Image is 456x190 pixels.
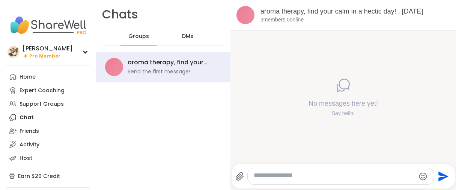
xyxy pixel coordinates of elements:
[8,46,20,58] img: fangman
[6,12,90,38] img: ShareWell Nav Logo
[434,168,451,185] button: Send
[6,151,90,165] a: Host
[6,84,90,97] a: Expert Coaching
[6,70,90,84] a: Home
[309,99,378,108] h4: No messages here yet!
[20,155,32,162] div: Host
[260,16,304,24] p: 3 members, 0 online
[309,109,378,117] div: Say hello!
[20,73,36,81] div: Home
[20,128,39,135] div: Friends
[6,124,90,138] a: Friends
[20,141,39,149] div: Activity
[260,8,423,15] a: aroma therapy, find your calm in a hectic day! , [DATE]
[20,87,65,94] div: Expert Coaching
[23,44,73,53] div: [PERSON_NAME]
[20,100,64,108] div: Support Groups
[6,169,90,183] div: Earn $20 Credit
[418,172,427,181] button: Emoji picker
[254,172,415,181] textarea: Type your message
[128,33,149,40] span: Groups
[128,58,217,67] div: aroma therapy, find your calm in a hectic day! , [DATE]
[182,33,193,40] span: DMs
[236,6,254,24] img: aroma therapy, find your calm in a hectic day! , Oct 14
[6,97,90,111] a: Support Groups
[105,58,123,76] img: aroma therapy, find your calm in a hectic day! , Oct 14
[29,53,60,59] span: Pro Member
[102,6,138,23] h1: Chats
[6,138,90,151] a: Activity
[128,68,190,76] div: Send the first message!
